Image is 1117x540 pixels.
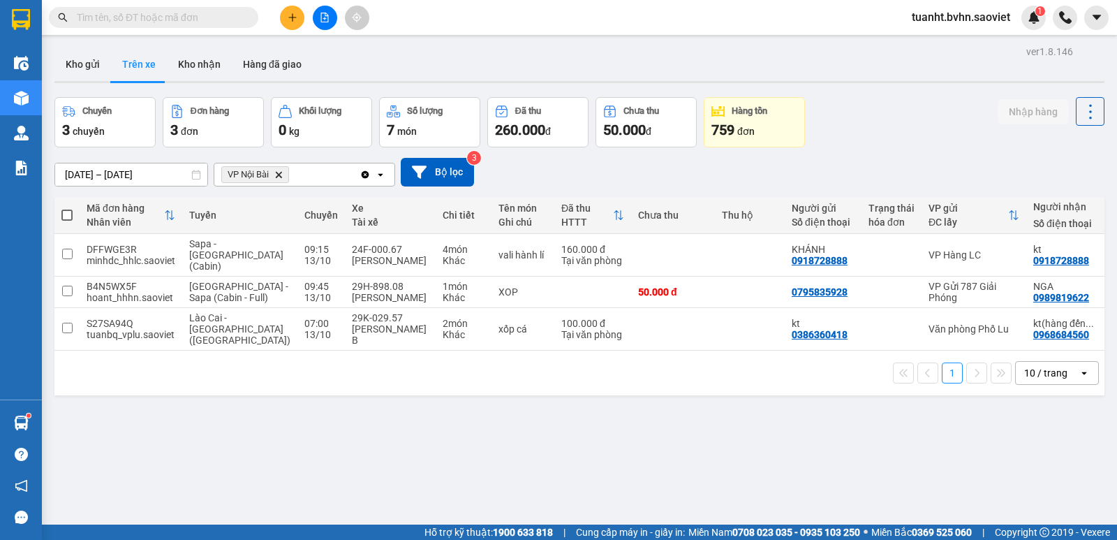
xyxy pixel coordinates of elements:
div: hóa đơn [868,217,915,228]
div: 0918728888 [1033,255,1089,266]
button: Chưa thu50.000đ [596,97,697,147]
div: Thu hộ [722,210,778,221]
span: chuyến [73,126,105,137]
div: Người nhận [1033,201,1096,212]
span: | [563,525,565,540]
button: 1 [942,363,963,384]
span: [GEOGRAPHIC_DATA] - Sapa (Cabin - Full) [189,281,288,303]
div: Ghi chú [498,217,547,228]
div: Xe [352,203,429,214]
span: message [15,511,28,524]
input: Tìm tên, số ĐT hoặc mã đơn [77,10,242,25]
div: XOP [498,286,547,298]
span: plus [288,13,297,22]
span: search [58,13,68,22]
div: 0386360418 [792,329,848,340]
div: xốp cá [498,323,547,335]
button: Trên xe [111,48,167,81]
th: Toggle SortBy [922,197,1026,234]
span: | [982,525,984,540]
div: Đơn hàng [191,106,229,116]
span: Lào Cai - [GEOGRAPHIC_DATA] ([GEOGRAPHIC_DATA]) [189,312,290,346]
div: 13/10 [304,292,338,303]
button: Số lượng7món [379,97,480,147]
button: caret-down [1084,6,1109,30]
img: icon-new-feature [1028,11,1040,24]
button: file-add [313,6,337,30]
div: [PERSON_NAME] B [352,323,429,346]
button: Đã thu260.000đ [487,97,589,147]
div: HTTT [561,217,613,228]
div: [PERSON_NAME] [352,292,429,303]
div: 4 món [443,244,484,255]
span: Miền Nam [688,525,860,540]
img: warehouse-icon [14,91,29,105]
div: Văn phòng Phố Lu [929,323,1019,335]
div: Tuyến [189,210,290,221]
input: Select a date range. [55,163,207,186]
img: phone-icon [1059,11,1072,24]
span: 3 [170,122,178,138]
span: kg [289,126,299,137]
span: question-circle [15,448,28,461]
div: ver 1.8.146 [1026,44,1073,59]
span: đ [646,126,651,137]
span: VP Nội Bài [228,169,269,180]
div: Tài xế [352,217,429,228]
div: Nhân viên [87,217,164,228]
span: file-add [320,13,330,22]
button: Hàng đã giao [232,48,313,81]
div: Khác [443,255,484,266]
button: Chuyến3chuyến [54,97,156,147]
div: Khối lượng [299,106,341,116]
div: VP Gửi 787 Giải Phóng [929,281,1019,303]
div: 29H-898.08 [352,281,429,292]
span: 1 [1037,6,1042,16]
div: tuanbq_vplu.saoviet [87,329,175,340]
span: caret-down [1090,11,1103,24]
div: Khác [443,292,484,303]
div: 0968684560 [1033,329,1089,340]
div: 0918728888 [792,255,848,266]
div: Tại văn phòng [561,329,624,340]
div: Trạng thái [868,203,915,214]
div: 0989819622 [1033,292,1089,303]
svg: open [1079,367,1090,379]
span: ... [1086,318,1094,329]
div: S27SA94Q [87,318,175,329]
th: Toggle SortBy [554,197,631,234]
div: Chuyến [304,210,338,221]
button: Kho nhận [167,48,232,81]
div: Đã thu [561,203,613,214]
span: 3 [62,122,70,138]
div: Chi tiết [443,210,484,221]
div: B4N5WX5F [87,281,175,292]
span: 50.000 [603,122,646,138]
div: Số lượng [407,106,443,116]
div: Khác [443,329,484,340]
div: 0795835928 [792,286,848,298]
div: Chuyến [82,106,112,116]
button: Khối lượng0kg [271,97,372,147]
sup: 3 [467,151,481,165]
div: DFFWGE3R [87,244,175,255]
div: ĐC lấy [929,217,1008,228]
div: 10 / trang [1024,366,1067,380]
span: 260.000 [495,122,545,138]
svg: Clear all [360,169,371,180]
div: kt [792,318,855,329]
div: 160.000 đ [561,244,624,255]
img: warehouse-icon [14,56,29,71]
div: 13/10 [304,255,338,266]
span: Hỗ trợ kỹ thuật: [424,525,553,540]
span: đơn [737,126,755,137]
div: 13/10 [304,329,338,340]
div: Hàng tồn [732,106,767,116]
button: Hàng tồn759đơn [704,97,805,147]
div: vali hành lí [498,249,547,261]
div: 1 món [443,281,484,292]
span: món [397,126,417,137]
div: 09:45 [304,281,338,292]
span: tuanht.bvhn.saoviet [901,8,1021,26]
div: [PERSON_NAME] [352,255,429,266]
